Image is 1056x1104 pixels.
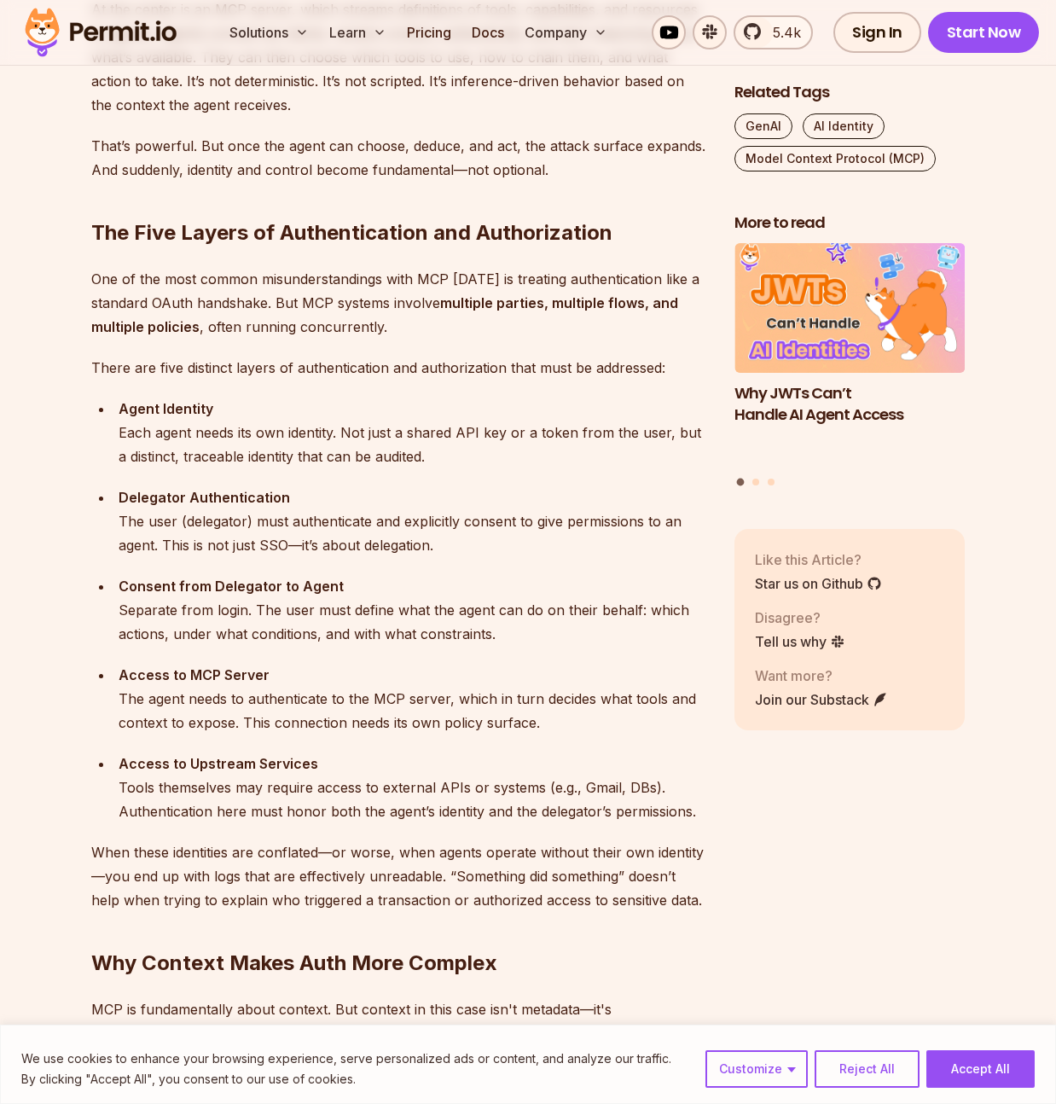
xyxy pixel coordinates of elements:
a: AI Identity [803,113,885,139]
div: Tools themselves may require access to external APIs or systems (e.g., Gmail, DBs). Authenticatio... [119,752,707,823]
button: Go to slide 3 [768,479,775,485]
button: Solutions [223,15,316,49]
button: Go to slide 2 [752,479,759,485]
a: 5.4k [734,15,813,49]
p: Like this Article? [755,549,882,570]
li: 1 of 3 [734,244,965,468]
button: Company [518,15,614,49]
a: Pricing [400,15,458,49]
img: Permit logo [17,3,184,61]
p: There are five distinct layers of authentication and authorization that must be addressed: [91,356,707,380]
p: MCP is fundamentally about context. But context in this case isn't metadata—it's executable intent. [91,997,707,1045]
strong: Access to MCP Server [119,666,270,683]
a: Docs [465,15,511,49]
span: 5.4k [763,22,801,43]
p: That’s powerful. But once the agent can choose, deduce, and act, the attack surface expands. And ... [91,134,707,182]
h2: More to read [734,212,965,234]
p: By clicking "Accept All", you consent to our use of cookies. [21,1069,671,1089]
strong: multiple parties, multiple flows, and multiple policies [91,294,678,335]
a: Sign In [833,12,921,53]
strong: Agent Identity [119,400,213,417]
h3: Why JWTs Can’t Handle AI Agent Access [734,383,965,426]
a: Join our Substack [755,689,888,710]
button: Accept All [926,1050,1035,1088]
div: The user (delegator) must authenticate and explicitly consent to give permissions to an agent. Th... [119,485,707,557]
a: Model Context Protocol (MCP) [734,146,936,171]
p: When these identities are conflated—or worse, when agents operate without their own identity—you ... [91,840,707,912]
strong: Delegator Authentication [119,489,290,506]
div: The agent needs to authenticate to the MCP server, which in turn decides what tools and context t... [119,663,707,735]
strong: Access to Upstream Services [119,755,318,772]
div: Posts [734,244,965,489]
button: Reject All [815,1050,920,1088]
p: We use cookies to enhance your browsing experience, serve personalized ads or content, and analyz... [21,1049,671,1069]
a: Star us on Github [755,573,882,594]
h2: Related Tags [734,82,965,103]
div: Each agent needs its own identity. Not just a shared API key or a token from the user, but a dist... [119,397,707,468]
strong: Consent from Delegator to Agent [119,578,344,595]
button: Customize [705,1050,808,1088]
h2: Why Context Makes Auth More Complex [91,881,707,977]
a: Tell us why [755,631,845,652]
button: Go to slide 1 [737,479,745,486]
p: Want more? [755,665,888,686]
img: Why JWTs Can’t Handle AI Agent Access [734,244,965,374]
p: One of the most common misunderstandings with MCP [DATE] is treating authentication like a standa... [91,267,707,339]
div: Separate from login. The user must define what the agent can do on their behalf: which actions, u... [119,574,707,646]
button: Learn [322,15,393,49]
a: Start Now [928,12,1040,53]
p: Disagree? [755,607,845,628]
h2: The Five Layers of Authentication and Authorization [91,151,707,247]
a: GenAI [734,113,792,139]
